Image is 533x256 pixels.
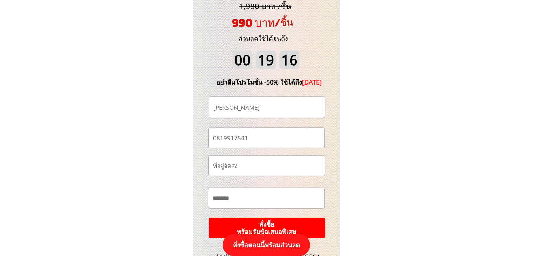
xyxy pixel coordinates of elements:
input: ที่อยู่จัดส่ง [211,156,322,176]
input: ชื่อ-นามสกุล [212,97,322,118]
span: 1,980 บาท /ชิ้น [239,1,291,11]
p: สั่งซื้อ พร้อมรับข้อเสนอพิเศษ [208,217,325,238]
span: /ชิ้น [275,16,293,27]
div: อย่าลืมโปรโมชั่น -50% ใช้ได้ถึง [206,77,333,87]
input: เบอร์โทรศัพท์ [211,128,322,148]
span: 990 บาท [232,16,275,29]
p: สั่งซื้อตอนนี้พร้อมส่วนลด [223,234,310,256]
h3: ส่วนลดใช้ได้จนถึง [229,33,298,43]
span: [DATE] [302,78,322,86]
